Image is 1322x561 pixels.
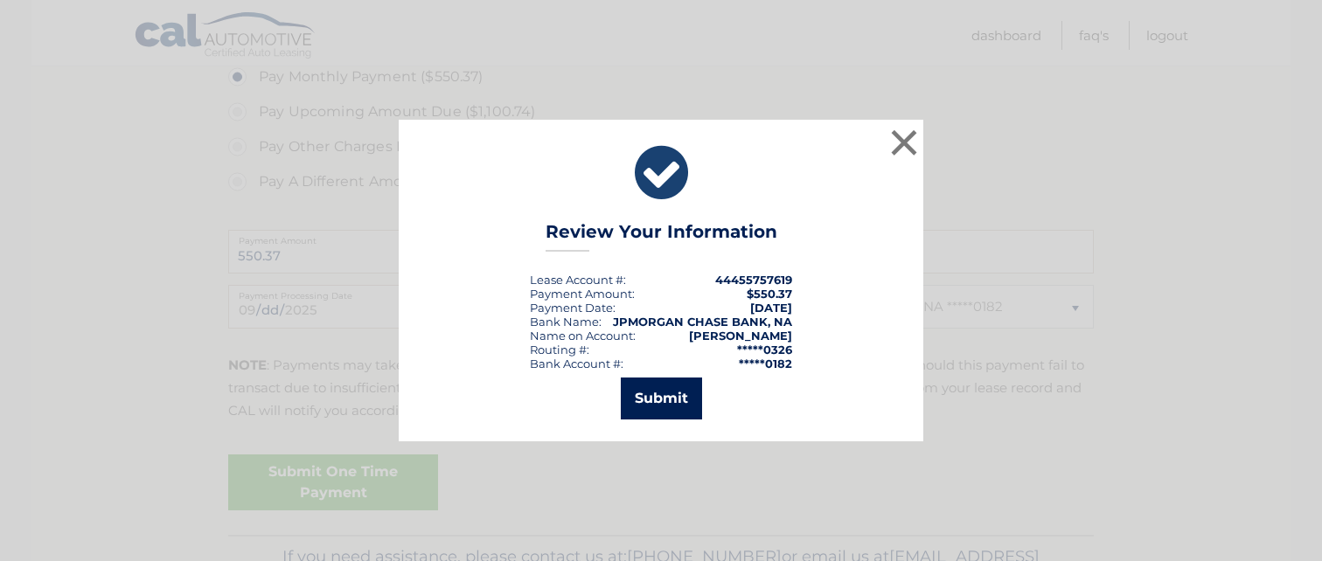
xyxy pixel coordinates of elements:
[887,125,922,160] button: ×
[747,287,792,301] span: $550.37
[715,273,792,287] strong: 44455757619
[613,315,792,329] strong: JPMORGAN CHASE BANK, NA
[750,301,792,315] span: [DATE]
[689,329,792,343] strong: [PERSON_NAME]
[621,377,702,419] button: Submit
[530,273,626,287] div: Lease Account #:
[530,343,589,357] div: Routing #:
[530,287,635,301] div: Payment Amount:
[546,221,777,252] h3: Review Your Information
[530,301,616,315] div: :
[530,315,602,329] div: Bank Name:
[530,357,623,371] div: Bank Account #:
[530,329,636,343] div: Name on Account:
[530,301,613,315] span: Payment Date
